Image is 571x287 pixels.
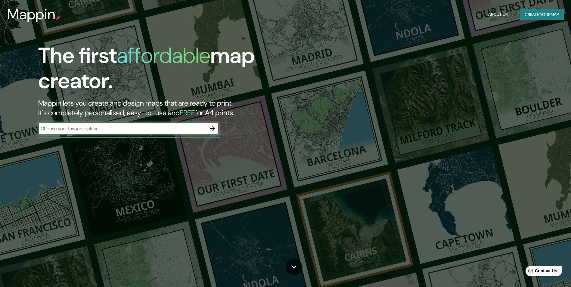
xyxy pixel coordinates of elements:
[38,98,324,118] h2: Mappin lets you create and design maps that are ready to print. It's completely personalised, eas...
[38,125,207,132] input: Choose your favourite place
[517,264,564,280] iframe: Help widget launcher
[38,43,324,98] h1: The first map creator.
[7,6,56,23] h3: Mappin
[486,9,510,20] button: About Us
[117,42,210,69] h1: affordable
[180,108,195,117] h5: FREE
[520,9,564,20] button: Create yourmap
[56,16,61,20] img: mappin-pin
